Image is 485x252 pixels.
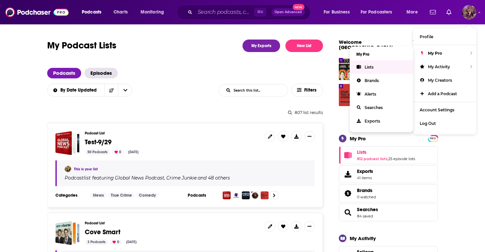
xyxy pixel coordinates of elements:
button: open menu [47,88,105,93]
button: Show More Button [304,131,315,142]
a: My Creators [413,73,476,87]
span: For Podcasters [361,8,392,17]
h3: Podcasts [188,193,217,198]
img: Podchaser - Follow, Share and Rate Podcasts [5,6,69,18]
a: Show notifications dropdown [444,7,454,18]
a: Cove Smart [55,221,80,245]
div: My Pro [350,135,366,142]
img: Stuff You Should Know [261,191,269,199]
img: Global News Podcast [223,191,231,199]
button: Open AdvancedNew [272,8,305,16]
a: Episodes [84,68,118,78]
div: Search podcasts, credits, & more... [183,5,317,20]
span: My Creators [428,78,452,83]
span: My Activity [428,64,450,69]
img: The Joe Rogan Experience [251,191,259,199]
img: Dateline NBC [242,191,250,199]
span: ⌘ K [254,8,266,16]
a: Brands [357,187,376,193]
button: open menu [402,7,426,17]
span: Test-9/29 [85,138,112,146]
button: Show More Button [304,221,315,232]
span: By Date Updated [60,88,99,93]
button: open menu [77,7,110,17]
img: User Profile [462,5,476,19]
a: Crime Junkie [165,175,197,181]
p: and 48 others [198,175,230,181]
a: Brands [341,189,354,198]
a: Profile [413,30,476,43]
img: SmartLess [339,58,361,80]
img: Sydney Stern [65,166,71,172]
a: Account Settings [413,103,476,117]
span: Logged in as SydneyDemo [462,5,476,19]
h3: Podcast List [85,221,259,225]
span: My Pro [428,51,442,56]
div: 807 list results [47,110,323,115]
a: 812 podcast lists [357,156,388,161]
span: Exports [357,168,373,174]
h3: Podcast List [85,131,259,135]
h1: My Podcast Lists [47,40,116,52]
a: Lists [357,149,415,155]
a: True Crime [108,193,135,198]
span: Profile [420,34,433,39]
span: Searches [357,207,378,212]
span: Charts [113,8,128,17]
span: Filters [304,88,317,93]
a: Podcasts [47,68,81,78]
span: Account Settings [420,107,454,112]
span: Lists [339,146,438,164]
span: Log Out [420,121,436,126]
img: Crime Junkie [232,191,240,199]
img: Stuff You Should Know [339,84,361,106]
a: Add a Podcast [413,87,476,100]
h4: Crime Junkie [166,175,197,181]
span: Lists [357,149,367,155]
div: [DATE] [125,149,141,155]
div: 50 Podcasts [85,149,110,155]
span: , [164,175,165,181]
div: [DATE] [123,239,139,245]
span: Brands [357,187,372,193]
span: , [388,156,388,161]
a: Lists [341,151,354,160]
a: Cove Smart [85,229,120,236]
a: 25 episode lists [388,156,415,161]
span: Open Advanced [275,11,302,14]
div: 3 Podcasts [85,239,108,245]
button: Show profile menu [462,5,476,19]
span: Cove Smart [85,228,120,236]
input: Search podcasts, credits, & more... [195,7,254,17]
div: My Activity [350,235,376,241]
a: Global News Podcast [114,175,164,181]
h4: Global News Podcast [115,175,164,181]
a: Test-9/29 [55,131,80,155]
a: PRO [429,135,437,140]
a: Test-9/29 [85,139,112,146]
div: 0 [112,149,124,155]
span: Brands [339,184,438,202]
a: 84 saved [357,214,373,218]
span: Podcasts [82,8,101,17]
div: Podcast list featuring [65,175,307,181]
span: For Business [324,8,350,17]
span: PRO [429,136,437,141]
a: Show notifications dropdown [427,7,438,18]
span: New [293,4,305,10]
button: open menu [319,7,358,17]
span: 41 items [357,176,373,180]
a: Welcome [GEOGRAPHIC_DATA]! [339,39,393,50]
a: Comedy [136,193,158,198]
a: Charts [109,7,132,17]
a: Searches [341,208,354,217]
